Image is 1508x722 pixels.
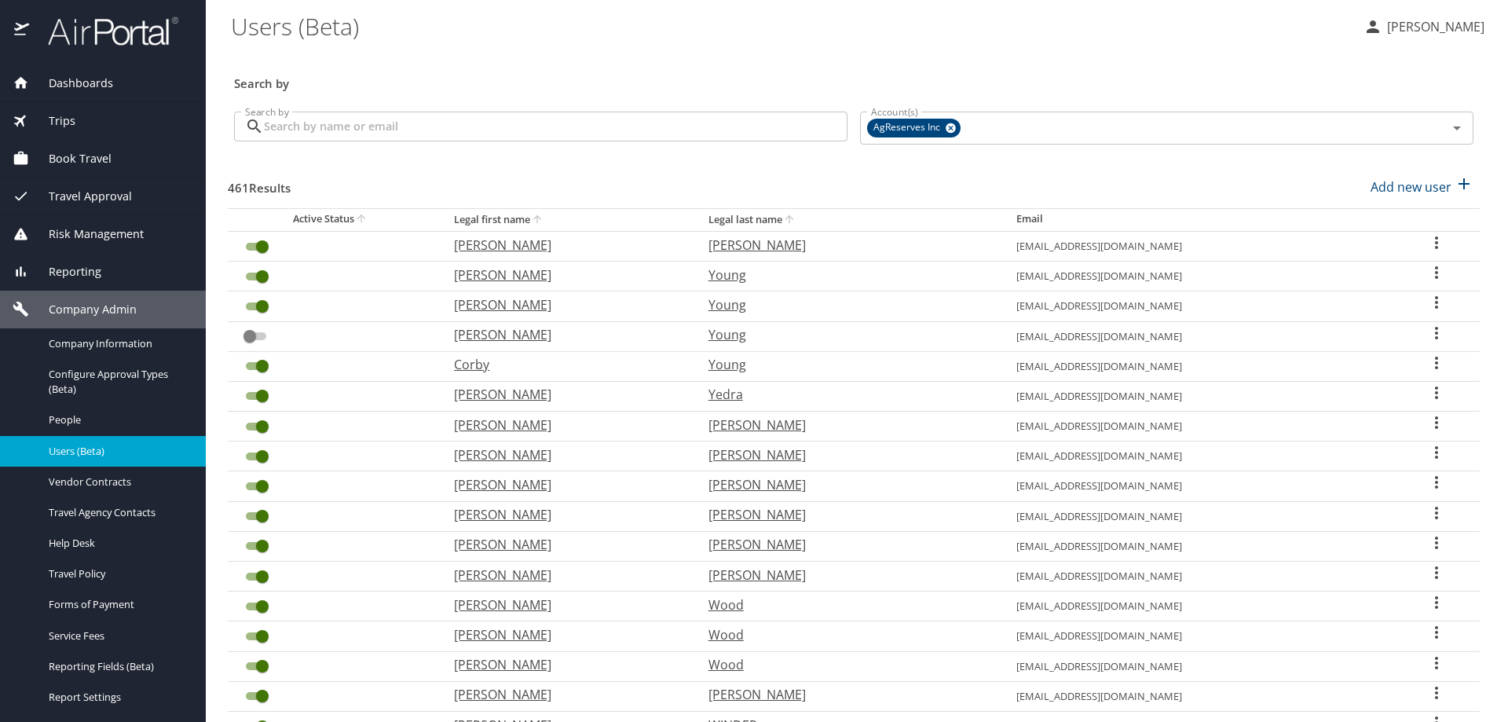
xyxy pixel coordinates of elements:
[1371,178,1451,196] p: Add new user
[1382,17,1484,36] p: [PERSON_NAME]
[708,355,986,374] p: Young
[29,75,113,92] span: Dashboards
[696,208,1005,231] th: Legal last name
[49,444,187,459] span: Users (Beta)
[782,213,798,228] button: sort
[1004,621,1393,651] td: [EMAIL_ADDRESS][DOMAIN_NAME]
[1004,442,1393,471] td: [EMAIL_ADDRESS][DOMAIN_NAME]
[31,16,178,46] img: airportal-logo.png
[708,266,986,284] p: Young
[708,445,986,464] p: [PERSON_NAME]
[454,475,677,494] p: [PERSON_NAME]
[49,597,187,612] span: Forms of Payment
[708,535,986,554] p: [PERSON_NAME]
[234,65,1473,93] h3: Search by
[49,505,187,520] span: Travel Agency Contacts
[454,355,677,374] p: Corby
[1004,531,1393,561] td: [EMAIL_ADDRESS][DOMAIN_NAME]
[1004,471,1393,501] td: [EMAIL_ADDRESS][DOMAIN_NAME]
[1004,231,1393,261] td: [EMAIL_ADDRESS][DOMAIN_NAME]
[49,475,187,489] span: Vendor Contracts
[29,112,75,130] span: Trips
[228,170,291,197] h3: 461 Results
[264,112,847,141] input: Search by name or email
[49,566,187,581] span: Travel Policy
[29,263,101,280] span: Reporting
[454,266,677,284] p: [PERSON_NAME]
[454,535,677,554] p: [PERSON_NAME]
[49,412,187,427] span: People
[708,596,986,614] p: Wood
[231,2,1351,50] h1: Users (Beta)
[708,625,986,644] p: Wood
[454,625,677,644] p: [PERSON_NAME]
[708,385,986,404] p: Yedra
[530,213,546,228] button: sort
[708,295,986,314] p: Young
[708,566,986,585] p: [PERSON_NAME]
[708,655,986,674] p: Wood
[454,596,677,614] p: [PERSON_NAME]
[49,336,187,351] span: Company Information
[29,150,112,167] span: Book Travel
[708,685,986,704] p: [PERSON_NAME]
[708,236,986,255] p: [PERSON_NAME]
[1004,262,1393,291] td: [EMAIL_ADDRESS][DOMAIN_NAME]
[454,416,677,434] p: [PERSON_NAME]
[1004,501,1393,531] td: [EMAIL_ADDRESS][DOMAIN_NAME]
[49,367,187,397] span: Configure Approval Types (Beta)
[708,416,986,434] p: [PERSON_NAME]
[454,325,677,344] p: [PERSON_NAME]
[867,119,950,136] span: AgReserves Inc
[1364,170,1480,204] button: Add new user
[1004,381,1393,411] td: [EMAIL_ADDRESS][DOMAIN_NAME]
[1357,13,1491,41] button: [PERSON_NAME]
[49,536,187,551] span: Help Desk
[454,295,677,314] p: [PERSON_NAME]
[1004,351,1393,381] td: [EMAIL_ADDRESS][DOMAIN_NAME]
[29,301,137,318] span: Company Admin
[29,188,132,205] span: Travel Approval
[228,208,441,231] th: Active Status
[14,16,31,46] img: icon-airportal.png
[29,225,144,243] span: Risk Management
[867,119,961,137] div: AgReserves Inc
[49,690,187,705] span: Report Settings
[1004,592,1393,621] td: [EMAIL_ADDRESS][DOMAIN_NAME]
[454,655,677,674] p: [PERSON_NAME]
[1004,681,1393,711] td: [EMAIL_ADDRESS][DOMAIN_NAME]
[708,325,986,344] p: Young
[454,505,677,524] p: [PERSON_NAME]
[454,685,677,704] p: [PERSON_NAME]
[1004,321,1393,351] td: [EMAIL_ADDRESS][DOMAIN_NAME]
[1004,412,1393,442] td: [EMAIL_ADDRESS][DOMAIN_NAME]
[1004,208,1393,231] th: Email
[441,208,696,231] th: Legal first name
[1004,562,1393,592] td: [EMAIL_ADDRESS][DOMAIN_NAME]
[1004,651,1393,681] td: [EMAIL_ADDRESS][DOMAIN_NAME]
[49,659,187,674] span: Reporting Fields (Beta)
[708,475,986,494] p: [PERSON_NAME]
[49,629,187,643] span: Service Fees
[1446,117,1468,139] button: Open
[454,385,677,404] p: [PERSON_NAME]
[454,445,677,464] p: [PERSON_NAME]
[354,212,370,227] button: sort
[454,236,677,255] p: [PERSON_NAME]
[1004,291,1393,321] td: [EMAIL_ADDRESS][DOMAIN_NAME]
[454,566,677,585] p: [PERSON_NAME]
[708,505,986,524] p: [PERSON_NAME]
